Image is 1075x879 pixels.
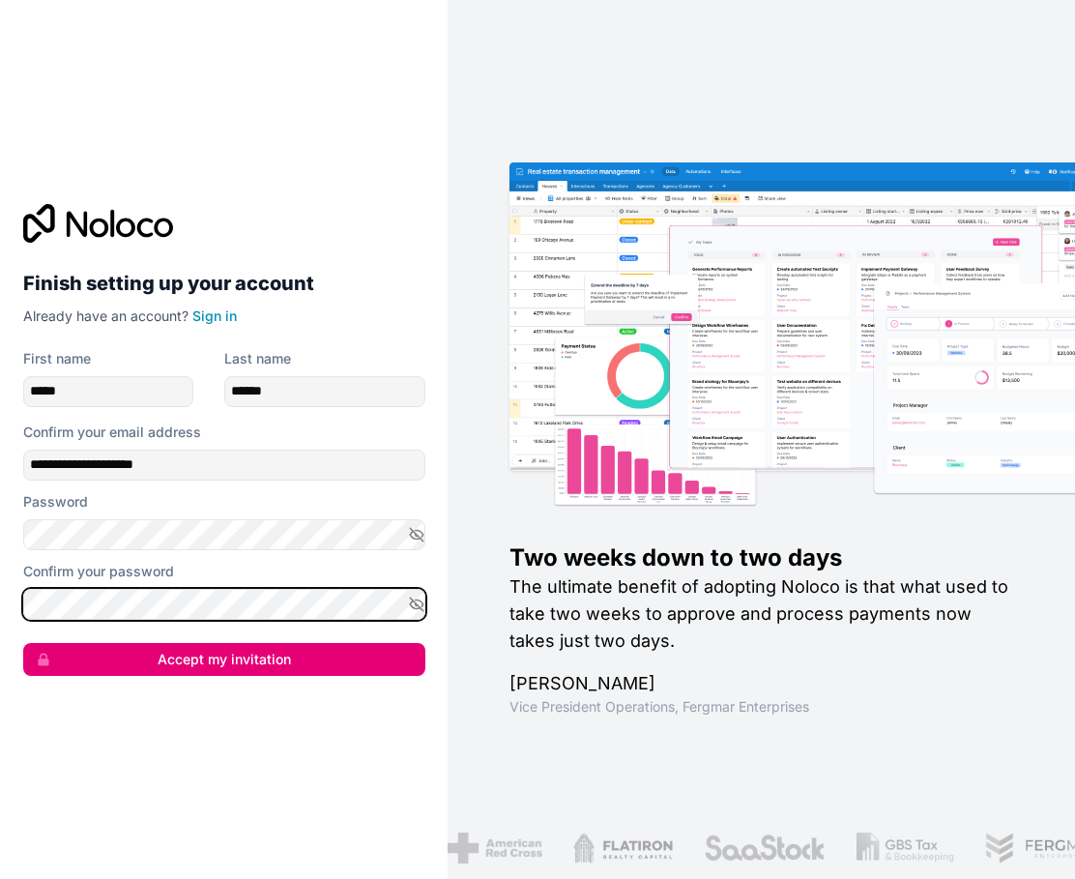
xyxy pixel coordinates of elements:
img: /assets/american-red-cross-BAupjrZR.png [446,833,539,864]
input: given-name [23,376,193,407]
input: Email address [23,450,425,481]
input: Confirm password [23,589,425,620]
input: Password [23,519,425,550]
img: /assets/flatiron-C8eUkumj.png [570,833,671,864]
label: Confirm your password [23,562,174,581]
button: Accept my invitation [23,643,425,676]
label: First name [23,349,91,368]
a: Sign in [192,308,237,324]
input: family-name [224,376,425,407]
label: Last name [224,349,291,368]
img: /assets/saastock-C6Zbiodz.png [702,833,824,864]
span: Already have an account? [23,308,189,324]
h1: Two weeks down to two days [509,542,1013,573]
label: Confirm your email address [23,423,201,442]
h1: Vice President Operations , Fergmar Enterprises [509,697,1013,717]
label: Password [23,492,88,512]
h2: The ultimate benefit of adopting Noloco is that what used to take two weeks to approve and proces... [509,573,1013,655]
h1: [PERSON_NAME] [509,670,1013,697]
img: /assets/gbstax-C-GtDUiK.png [854,833,952,864]
h2: Finish setting up your account [23,266,425,301]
